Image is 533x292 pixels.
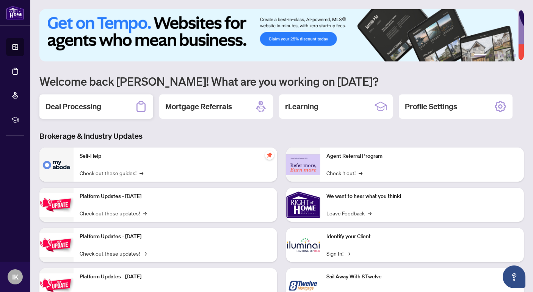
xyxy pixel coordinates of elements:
[501,54,504,57] button: 4
[286,228,320,262] img: Identify your Client
[368,209,372,217] span: →
[165,101,232,112] h2: Mortgage Referrals
[265,151,274,160] span: pushpin
[326,273,518,281] p: Sail Away With 8Twelve
[39,148,74,182] img: Self-Help
[503,265,525,288] button: Open asap
[80,169,143,177] a: Check out these guides!→
[326,232,518,241] p: Identify your Client
[326,209,372,217] a: Leave Feedback→
[326,192,518,201] p: We want to hear what you think!
[39,233,74,257] img: Platform Updates - July 8, 2025
[143,249,147,257] span: →
[489,54,492,57] button: 2
[285,101,318,112] h2: rLearning
[12,272,19,282] span: IK
[405,101,457,112] h2: Profile Settings
[39,9,518,61] img: Slide 0
[507,54,510,57] button: 5
[80,249,147,257] a: Check out these updates!→
[346,249,350,257] span: →
[39,193,74,217] img: Platform Updates - July 21, 2025
[513,54,516,57] button: 6
[326,249,350,257] a: Sign In!→
[326,152,518,160] p: Agent Referral Program
[39,74,524,88] h1: Welcome back [PERSON_NAME]! What are you working on [DATE]?
[326,169,362,177] a: Check it out!→
[80,192,271,201] p: Platform Updates - [DATE]
[359,169,362,177] span: →
[143,209,147,217] span: →
[286,154,320,175] img: Agent Referral Program
[474,54,486,57] button: 1
[80,152,271,160] p: Self-Help
[140,169,143,177] span: →
[39,131,524,141] h3: Brokerage & Industry Updates
[80,209,147,217] a: Check out these updates!→
[6,6,24,20] img: logo
[80,232,271,241] p: Platform Updates - [DATE]
[80,273,271,281] p: Platform Updates - [DATE]
[45,101,101,112] h2: Deal Processing
[495,54,498,57] button: 3
[286,188,320,222] img: We want to hear what you think!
